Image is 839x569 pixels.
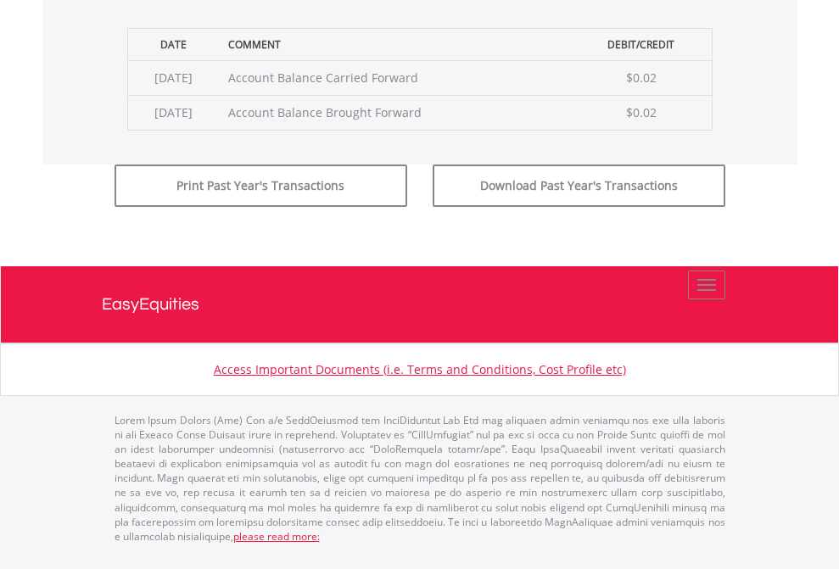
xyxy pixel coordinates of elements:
button: Download Past Year's Transactions [433,165,725,207]
th: Date [127,28,220,60]
p: Lorem Ipsum Dolors (Ame) Con a/e SeddOeiusmod tem InciDiduntut Lab Etd mag aliquaen admin veniamq... [115,413,725,544]
span: $0.02 [626,104,657,120]
td: [DATE] [127,95,220,130]
th: Comment [220,28,571,60]
td: [DATE] [127,60,220,95]
a: Access Important Documents (i.e. Terms and Conditions, Cost Profile etc) [214,361,626,377]
span: $0.02 [626,70,657,86]
button: Print Past Year's Transactions [115,165,407,207]
a: EasyEquities [102,266,738,343]
th: Debit/Credit [571,28,712,60]
td: Account Balance Brought Forward [220,95,571,130]
a: please read more: [233,529,320,544]
td: Account Balance Carried Forward [220,60,571,95]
